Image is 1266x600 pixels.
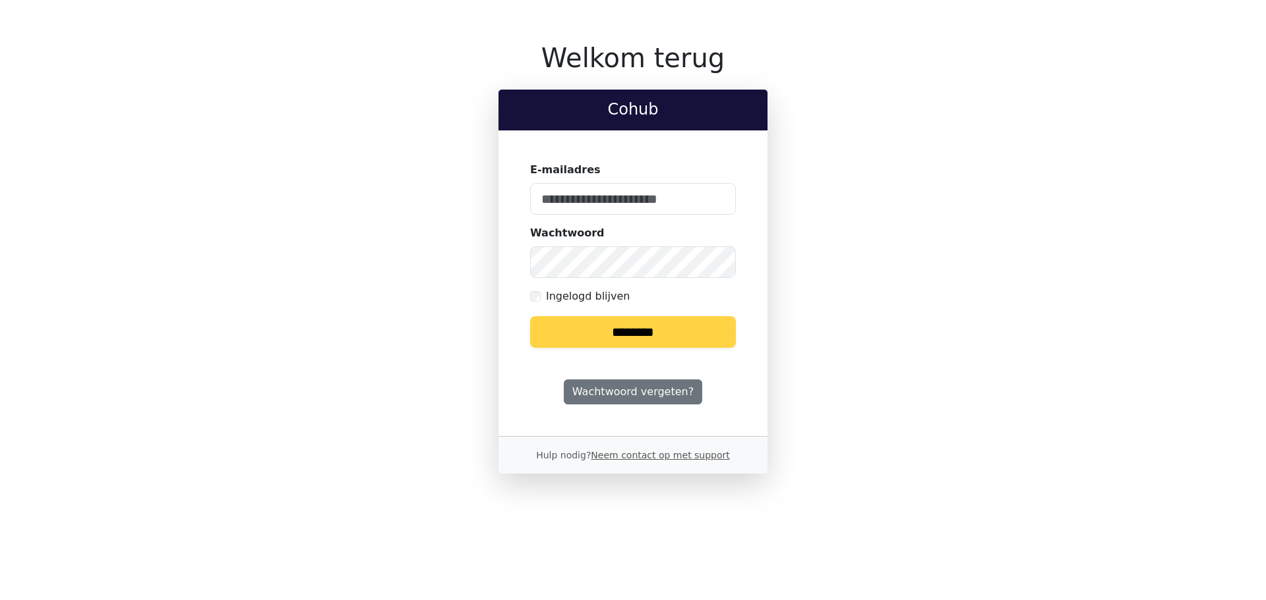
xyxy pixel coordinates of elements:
label: Ingelogd blijven [546,288,630,304]
label: Wachtwoord [530,225,605,241]
h1: Welkom terug [498,42,768,74]
a: Neem contact op met support [591,450,729,460]
a: Wachtwoord vergeten? [564,379,702,404]
small: Hulp nodig? [536,450,730,460]
label: E-mailadres [530,162,601,178]
h2: Cohub [509,100,757,119]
